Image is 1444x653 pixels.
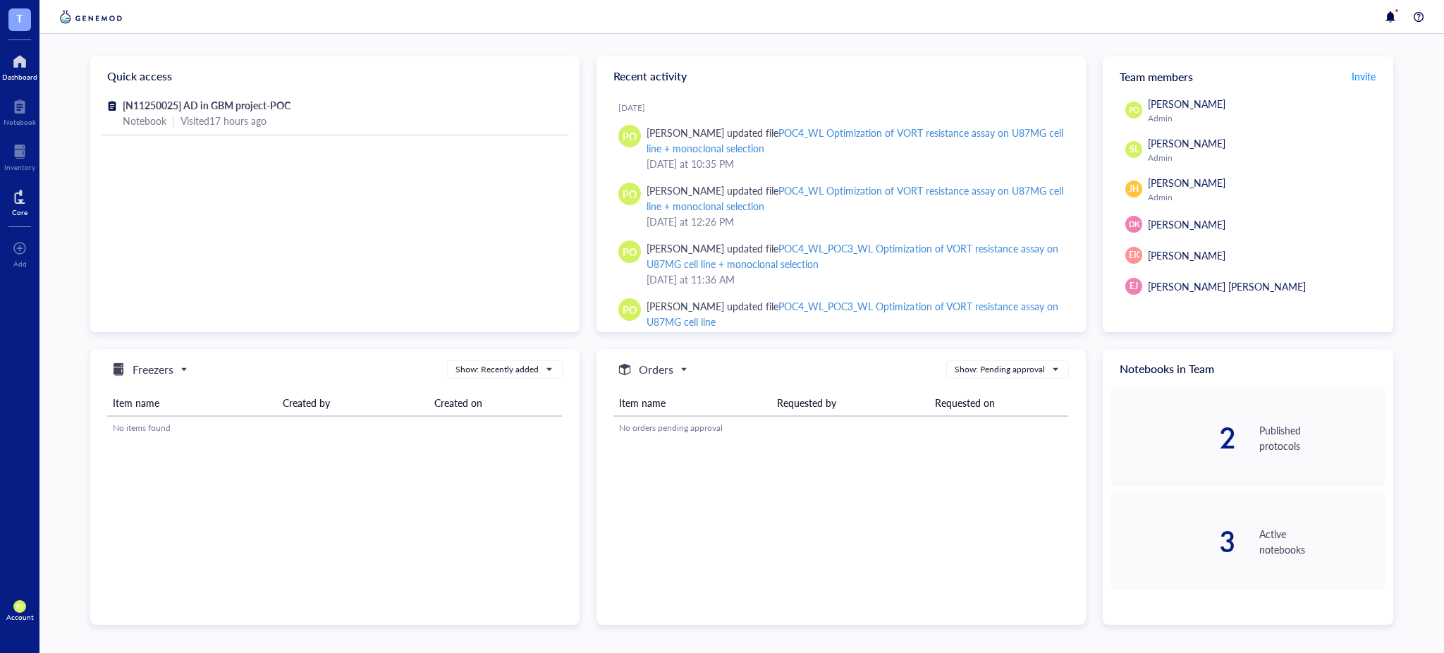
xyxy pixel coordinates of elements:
[1259,526,1385,557] div: Active notebooks
[1130,280,1138,293] span: EJ
[123,113,166,128] div: Notebook
[771,390,929,416] th: Requested by
[2,50,37,81] a: Dashboard
[123,98,290,112] span: [N11250025] AD in GBM project-POC
[1128,219,1139,231] span: DK
[1148,136,1225,150] span: [PERSON_NAME]
[647,156,1063,171] div: [DATE] at 10:35 PM
[16,604,23,610] span: PO
[1148,192,1379,203] div: Admin
[618,102,1075,114] div: [DATE]
[647,126,1063,155] div: POC4_WL Optimization of VORT resistance assay on U87MG cell line + monoclonal selection
[429,390,562,416] th: Created on
[619,422,1063,434] div: No orders pending approval
[647,240,1063,271] div: [PERSON_NAME] updated file
[172,113,175,128] div: |
[623,128,637,144] span: PO
[12,208,27,216] div: Core
[647,299,1058,329] div: POC4_WL_POC3_WL Optimization of VORT resistance assay on U87MG cell line
[1259,422,1385,453] div: Published protocols
[6,613,34,621] div: Account
[1129,249,1139,262] span: EK
[13,260,27,268] div: Add
[16,9,23,27] span: T
[955,363,1045,376] div: Show: Pending approval
[613,390,771,416] th: Item name
[56,8,126,25] img: genemod-logo
[4,118,36,126] div: Notebook
[1351,65,1376,87] button: Invite
[1129,183,1139,195] span: JH
[623,186,637,202] span: PO
[107,390,277,416] th: Item name
[180,113,267,128] div: Visited 17 hours ago
[1103,349,1393,389] div: Notebooks in Team
[647,183,1063,214] div: [PERSON_NAME] updated file
[608,119,1075,177] a: PO[PERSON_NAME] updated filePOC4_WL Optimization of VORT resistance assay on U87MG cell line + mo...
[4,140,35,171] a: Inventory
[1148,152,1379,164] div: Admin
[113,422,556,434] div: No items found
[623,244,637,260] span: PO
[647,271,1063,287] div: [DATE] at 11:36 AM
[647,214,1063,229] div: [DATE] at 12:26 PM
[12,185,27,216] a: Core
[647,183,1063,213] div: POC4_WL Optimization of VORT resistance assay on U87MG cell line + monoclonal selection
[1103,56,1393,96] div: Team members
[1148,217,1225,231] span: [PERSON_NAME]
[596,56,1086,96] div: Recent activity
[623,302,637,317] span: PO
[1148,279,1306,293] span: [PERSON_NAME] [PERSON_NAME]
[1130,143,1139,156] span: SL
[639,361,673,378] h5: Orders
[90,56,580,96] div: Quick access
[929,390,1068,416] th: Requested on
[647,241,1058,271] div: POC4_WL_POC3_WL Optimization of VORT resistance assay on U87MG cell line + monoclonal selection
[1148,97,1225,111] span: [PERSON_NAME]
[455,363,539,376] div: Show: Recently added
[608,235,1075,293] a: PO[PERSON_NAME] updated filePOC4_WL_POC3_WL Optimization of VORT resistance assay on U87MG cell l...
[1128,104,1139,116] span: PO
[608,177,1075,235] a: PO[PERSON_NAME] updated filePOC4_WL Optimization of VORT resistance assay on U87MG cell line + mo...
[277,390,429,416] th: Created by
[4,163,35,171] div: Inventory
[133,361,173,378] h5: Freezers
[1111,424,1237,452] div: 2
[647,125,1063,156] div: [PERSON_NAME] updated file
[1148,176,1225,190] span: [PERSON_NAME]
[2,73,37,81] div: Dashboard
[1148,113,1379,124] div: Admin
[1352,69,1376,83] span: Invite
[608,293,1075,350] a: PO[PERSON_NAME] updated filePOC4_WL_POC3_WL Optimization of VORT resistance assay on U87MG cell l...
[4,95,36,126] a: Notebook
[1111,527,1237,556] div: 3
[1148,248,1225,262] span: [PERSON_NAME]
[647,298,1063,329] div: [PERSON_NAME] updated file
